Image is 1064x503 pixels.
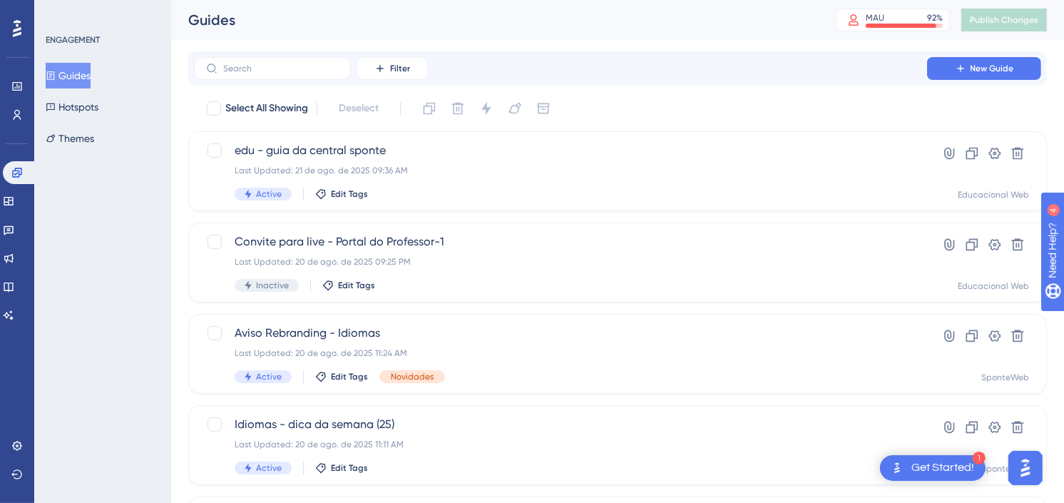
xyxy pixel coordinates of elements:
button: Edit Tags [315,371,368,382]
div: Last Updated: 20 de ago. de 2025 09:25 PM [235,256,886,268]
button: Edit Tags [315,462,368,474]
div: MAU [866,12,884,24]
span: New Guide [971,63,1014,74]
span: Deselect [339,100,379,117]
span: Publish Changes [970,14,1038,26]
div: ENGAGEMENT [46,34,100,46]
span: Edit Tags [338,280,375,291]
div: Get Started! [911,460,974,476]
button: Themes [46,126,94,151]
div: Last Updated: 20 de ago. de 2025 11:24 AM [235,347,886,359]
span: Edit Tags [331,188,368,200]
span: Filter [390,63,410,74]
span: Convite para live - Portal do Professor-1 [235,233,886,250]
iframe: UserGuiding AI Assistant Launcher [1004,447,1047,489]
span: Edit Tags [331,462,368,474]
div: Educacional Web [958,280,1029,292]
div: Educacional Web [958,189,1029,200]
button: Publish Changes [961,9,1047,31]
div: 1 [973,452,986,464]
button: Filter [357,57,428,80]
span: Need Help? [34,4,89,21]
div: 4 [98,7,103,19]
button: Hotspots [46,94,98,120]
span: Aviso Rebranding - Idiomas [235,325,886,342]
span: Inactive [256,280,289,291]
img: launcher-image-alternative-text [889,459,906,477]
button: Edit Tags [315,188,368,200]
button: Guides [46,63,91,88]
div: Last Updated: 21 de ago. de 2025 09:36 AM [235,165,886,176]
span: Active [256,188,282,200]
button: Edit Tags [322,280,375,291]
span: Novidades [391,371,434,382]
span: edu - guia da central sponte [235,142,886,159]
span: Select All Showing [225,100,308,117]
span: Active [256,371,282,382]
button: Deselect [326,96,392,121]
div: Guides [188,10,800,30]
span: Edit Tags [331,371,368,382]
span: Idiomas - dica da semana (25) [235,416,886,433]
div: 92 % [927,12,943,24]
span: Active [256,462,282,474]
button: New Guide [927,57,1041,80]
input: Search [223,63,339,73]
div: Open Get Started! checklist, remaining modules: 1 [880,455,986,481]
div: Last Updated: 20 de ago. de 2025 11:11 AM [235,439,886,450]
div: SponteWeb [981,372,1029,383]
